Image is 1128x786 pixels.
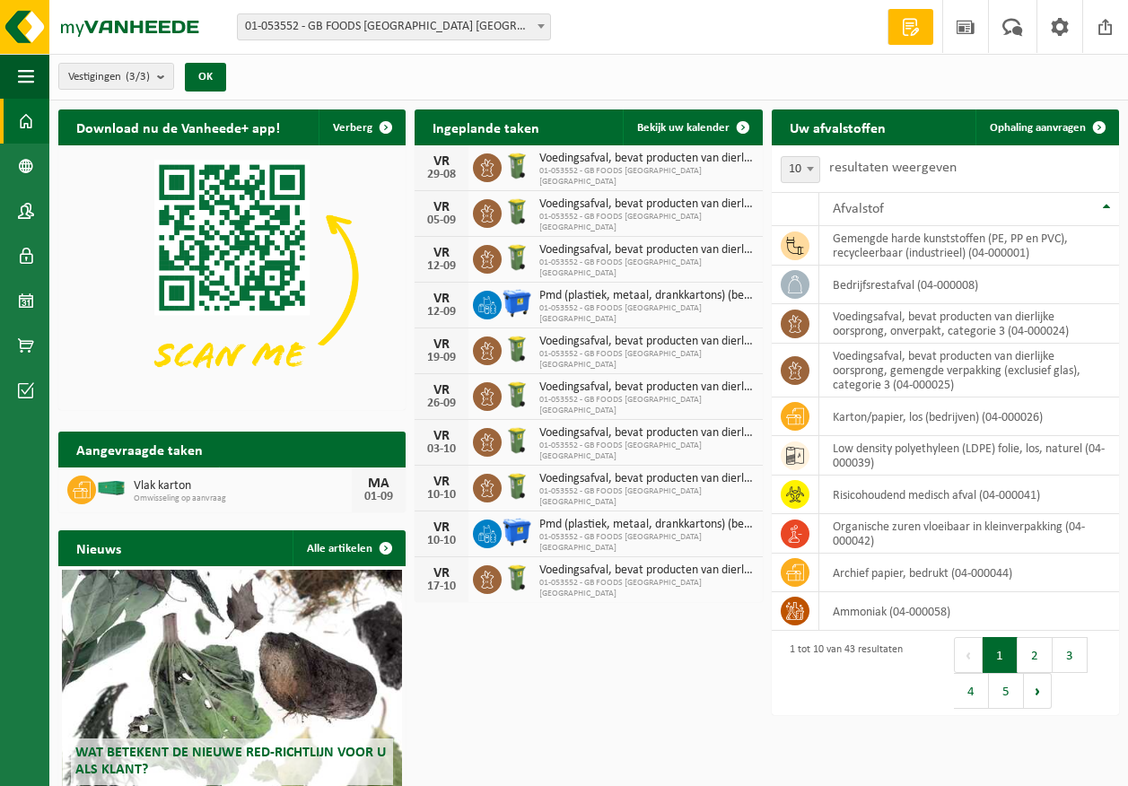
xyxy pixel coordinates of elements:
[502,196,532,227] img: WB-0140-HPE-GN-50
[126,71,150,83] count: (3/3)
[424,383,459,397] div: VR
[781,635,903,711] div: 1 tot 10 van 43 resultaten
[539,258,753,279] span: 01-053552 - GB FOODS [GEOGRAPHIC_DATA] [GEOGRAPHIC_DATA]
[424,520,459,535] div: VR
[96,480,127,496] img: HK-XC-40-GN-00
[424,566,459,581] div: VR
[819,226,1119,266] td: gemengde harde kunststoffen (PE, PP en PVC), recycleerbaar (industrieel) (04-000001)
[424,200,459,214] div: VR
[1018,637,1053,673] button: 2
[424,443,459,456] div: 03-10
[819,266,1119,304] td: bedrijfsrestafval (04-000008)
[502,151,532,181] img: WB-0140-HPE-GN-50
[539,532,753,554] span: 01-053552 - GB FOODS [GEOGRAPHIC_DATA] [GEOGRAPHIC_DATA]
[424,397,459,410] div: 26-09
[539,486,753,508] span: 01-053552 - GB FOODS [GEOGRAPHIC_DATA] [GEOGRAPHIC_DATA]
[819,592,1119,631] td: ammoniak (04-000058)
[502,334,532,364] img: WB-0140-HPE-GN-50
[990,122,1086,134] span: Ophaling aanvragen
[539,212,753,233] span: 01-053552 - GB FOODS [GEOGRAPHIC_DATA] [GEOGRAPHIC_DATA]
[539,518,753,532] span: Pmd (plastiek, metaal, drankkartons) (bedrijven)
[637,122,730,134] span: Bekijk uw kalender
[361,476,397,491] div: MA
[983,637,1018,673] button: 1
[819,304,1119,344] td: voedingsafval, bevat producten van dierlijke oorsprong, onverpakt, categorie 3 (04-000024)
[424,535,459,547] div: 10-10
[424,260,459,273] div: 12-09
[293,530,404,566] a: Alle artikelen
[319,109,404,145] button: Verberg
[539,243,753,258] span: Voedingsafval, bevat producten van dierlijke oorsprong, onverpakt, categorie 3
[502,517,532,547] img: WB-1100-HPE-BE-01
[237,13,551,40] span: 01-053552 - GB FOODS BELGIUM NV - PUURS-SINT-AMANDS
[424,581,459,593] div: 17-10
[134,479,352,493] span: Vlak karton
[539,563,753,578] span: Voedingsafval, bevat producten van dierlijke oorsprong, onverpakt, categorie 3
[68,64,150,91] span: Vestigingen
[134,493,352,504] span: Omwisseling op aanvraag
[954,673,989,709] button: 4
[772,109,904,144] h2: Uw afvalstoffen
[58,432,221,467] h2: Aangevraagde taken
[833,202,884,216] span: Afvalstof
[58,530,139,565] h2: Nieuws
[424,429,459,443] div: VR
[502,380,532,410] img: WB-0140-HPE-GN-50
[333,122,372,134] span: Verberg
[781,156,820,183] span: 10
[819,344,1119,397] td: voedingsafval, bevat producten van dierlijke oorsprong, gemengde verpakking (exclusief glas), cat...
[58,109,298,144] h2: Download nu de Vanheede+ app!
[1024,673,1052,709] button: Next
[539,395,753,416] span: 01-053552 - GB FOODS [GEOGRAPHIC_DATA] [GEOGRAPHIC_DATA]
[185,63,226,92] button: OK
[502,288,532,319] img: WB-1100-HPE-BE-01
[424,169,459,181] div: 29-08
[424,352,459,364] div: 19-09
[424,214,459,227] div: 05-09
[502,471,532,502] img: WB-0140-HPE-GN-50
[238,14,550,39] span: 01-053552 - GB FOODS BELGIUM NV - PUURS-SINT-AMANDS
[539,289,753,303] span: Pmd (plastiek, metaal, drankkartons) (bedrijven)
[539,335,753,349] span: Voedingsafval, bevat producten van dierlijke oorsprong, onverpakt, categorie 3
[539,303,753,325] span: 01-053552 - GB FOODS [GEOGRAPHIC_DATA] [GEOGRAPHIC_DATA]
[539,472,753,486] span: Voedingsafval, bevat producten van dierlijke oorsprong, onverpakt, categorie 3
[58,63,174,90] button: Vestigingen(3/3)
[539,426,753,441] span: Voedingsafval, bevat producten van dierlijke oorsprong, onverpakt, categorie 3
[539,349,753,371] span: 01-053552 - GB FOODS [GEOGRAPHIC_DATA] [GEOGRAPHIC_DATA]
[539,380,753,395] span: Voedingsafval, bevat producten van dierlijke oorsprong, onverpakt, categorie 3
[819,397,1119,436] td: karton/papier, los (bedrijven) (04-000026)
[539,166,753,188] span: 01-053552 - GB FOODS [GEOGRAPHIC_DATA] [GEOGRAPHIC_DATA]
[424,306,459,319] div: 12-09
[424,246,459,260] div: VR
[75,746,386,777] span: Wat betekent de nieuwe RED-richtlijn voor u als klant?
[819,436,1119,476] td: low density polyethyleen (LDPE) folie, los, naturel (04-000039)
[989,673,1024,709] button: 5
[975,109,1117,145] a: Ophaling aanvragen
[502,425,532,456] img: WB-0140-HPE-GN-50
[502,563,532,593] img: WB-0140-HPE-GN-50
[424,489,459,502] div: 10-10
[424,337,459,352] div: VR
[1053,637,1088,673] button: 3
[819,476,1119,514] td: risicohoudend medisch afval (04-000041)
[954,637,983,673] button: Previous
[539,441,753,462] span: 01-053552 - GB FOODS [GEOGRAPHIC_DATA] [GEOGRAPHIC_DATA]
[539,152,753,166] span: Voedingsafval, bevat producten van dierlijke oorsprong, onverpakt, categorie 3
[361,491,397,503] div: 01-09
[829,161,957,175] label: resultaten weergeven
[623,109,761,145] a: Bekijk uw kalender
[424,154,459,169] div: VR
[819,514,1119,554] td: organische zuren vloeibaar in kleinverpakking (04-000042)
[415,109,557,144] h2: Ingeplande taken
[424,292,459,306] div: VR
[819,554,1119,592] td: archief papier, bedrukt (04-000044)
[539,197,753,212] span: Voedingsafval, bevat producten van dierlijke oorsprong, onverpakt, categorie 3
[539,578,753,599] span: 01-053552 - GB FOODS [GEOGRAPHIC_DATA] [GEOGRAPHIC_DATA]
[58,145,406,406] img: Download de VHEPlus App
[782,157,819,182] span: 10
[502,242,532,273] img: WB-0140-HPE-GN-50
[424,475,459,489] div: VR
